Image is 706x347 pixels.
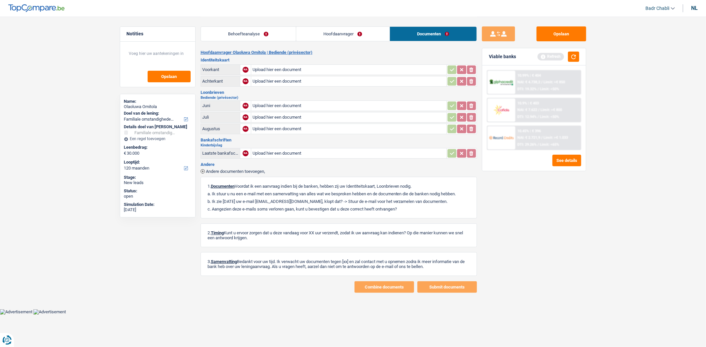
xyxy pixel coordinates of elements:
[33,309,66,315] img: Advertisement
[540,115,559,119] span: Limit: <50%
[201,169,265,173] button: Andere documenten toevoegen,
[201,162,477,167] h3: Andere
[538,108,540,112] span: /
[124,180,191,185] div: New leads
[202,79,239,84] div: Achterkant
[243,114,249,120] div: NA
[541,108,562,112] span: Limit: >€ 800
[243,67,249,73] div: NA
[202,115,239,120] div: Juli
[543,135,568,140] span: Limit: >€ 1.033
[517,115,537,119] span: DTI: 12.94%
[552,155,581,166] button: See details
[540,87,559,91] span: Limit: <50%
[124,124,191,130] div: Details doel van [PERSON_NAME]
[489,132,514,144] img: Record Credits
[538,142,539,147] span: /
[243,150,249,156] div: NA
[124,136,191,141] div: Een regel toevoegen
[211,230,224,235] span: Timing
[517,101,539,105] div: 10.9% | € 403
[517,142,537,147] span: DTI: 29.26%
[124,202,191,207] div: Simulation Date:
[201,90,477,95] h3: Loonbrieven
[124,145,190,150] label: Leenbedrag:
[540,142,559,147] span: Limit: <65%
[161,74,177,79] span: Opslaan
[640,3,675,14] a: Badr Chabli
[538,115,539,119] span: /
[208,199,470,204] p: b. Ik zie [DATE] uw e-mail [EMAIL_ADDRESS][DOMAIN_NAME], klopt dat? -> Stuur de e-mail voor het v...
[124,175,191,180] div: Stage:
[202,126,239,131] div: Augustus
[541,135,542,140] span: /
[201,27,296,41] a: Behoefteanalyse
[538,87,539,91] span: /
[148,71,191,82] button: Opslaan
[206,169,265,173] span: Andere documenten toevoegen,
[517,80,540,84] span: NAI: € 4.738,2
[537,26,586,41] button: Opslaan
[124,207,191,212] div: [DATE]
[201,50,477,55] h2: Hoofdaanvrager Olaoluwa Omitola | Bediende (privésector)
[211,259,237,264] span: Samenvatting
[489,104,514,116] img: Cofidis
[211,184,235,189] span: Documenten
[489,54,516,59] div: Viable banks
[208,184,470,189] p: 1. Voordat ik een aanvraag indien bij de banken, hebben zij uw Identiteitskaart, Loonbrieven nodig.
[243,78,249,84] div: NA
[201,138,477,142] h3: Bankafschriften
[543,80,565,84] span: Limit: >€ 850
[8,4,65,12] img: TopCompare Logo
[517,87,537,91] span: DTI: 19.32%
[354,281,414,293] button: Combine documents
[127,31,189,37] h5: Notities
[517,129,541,133] div: 10.45% | € 396
[489,79,514,86] img: Alphacredit
[417,281,477,293] button: Submit documents
[208,191,470,196] p: a. Ik stuur u nu een e-mail met een samenvatting van alles wat we besproken hebben en de document...
[390,27,477,41] a: Documenten
[202,103,239,108] div: Juni
[124,104,191,109] div: Olaoluwa Omitola
[538,53,564,60] div: Refresh
[243,126,249,132] div: NA
[124,99,191,104] div: Name:
[124,111,190,116] label: Doel van de lening:
[208,207,470,212] p: c. Aangezien deze e-mails soms verloren gaan, kunt u bevestigen dat u deze correct heeft ontvangen?
[243,103,249,109] div: NA
[201,143,477,147] h2: Kinderbijslag
[517,108,537,112] span: NAI: € 7.622
[201,58,477,62] h3: Identiteitskaart
[517,135,540,140] span: NAI: € 2.721,9
[691,5,698,11] div: nl
[124,160,190,165] label: Looptijd:
[645,6,669,11] span: Badr Chabli
[202,67,239,72] div: Voorkant
[201,96,477,99] h2: Bediende (privésector)
[124,188,191,194] div: Status:
[124,194,191,199] div: open
[208,230,470,240] p: 2. Kunt u ervoor zorgen dat u deze vandaag voor XX uur verzendt, zodat ik uw aanvraag kan indiene...
[517,73,541,78] div: 10.99% | € 404
[541,80,542,84] span: /
[296,27,390,41] a: Hoofdaanvrager
[124,151,126,156] span: €
[208,259,470,269] p: 3. Bedankt voor uw tijd. Ik verwacht uw documenten tegen [xx] en zal contact met u opnemen zodra ...
[202,151,239,156] div: Laatste bankafschriften mbt kinderbijslag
